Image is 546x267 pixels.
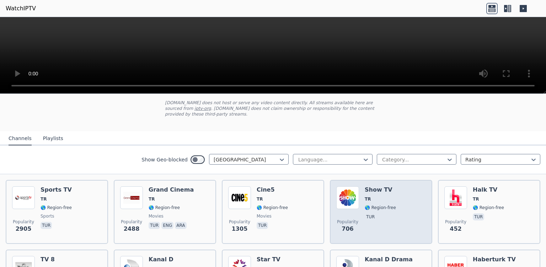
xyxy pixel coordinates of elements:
[257,222,268,229] p: tur
[365,196,371,202] span: TR
[228,186,251,209] img: Cine5
[365,256,413,263] h6: Kanal D Drama
[9,132,32,145] button: Channels
[41,186,72,193] h6: Sports TV
[149,213,164,219] span: movies
[365,205,396,210] span: 🌎 Region-free
[257,256,288,263] h6: Star TV
[165,100,381,117] p: [DOMAIN_NAME] does not host or serve any video content directly. All streams available here are s...
[13,219,34,225] span: Popularity
[473,196,479,202] span: TR
[194,106,211,111] a: iptv-org
[120,186,143,209] img: Grand Cinema
[149,186,194,193] h6: Grand Cinema
[444,186,467,209] img: Halk TV
[16,225,32,233] span: 2905
[41,213,54,219] span: sports
[41,222,52,229] p: tur
[337,219,358,225] span: Popularity
[473,186,504,193] h6: Halk TV
[149,196,155,202] span: TR
[450,225,461,233] span: 452
[149,205,180,210] span: 🌎 Region-free
[257,205,288,210] span: 🌎 Region-free
[473,205,504,210] span: 🌎 Region-free
[342,225,353,233] span: 706
[41,196,47,202] span: TR
[43,132,63,145] button: Playlists
[232,225,248,233] span: 1305
[257,186,288,193] h6: Cine5
[121,219,142,225] span: Popularity
[161,222,173,229] p: eng
[365,213,376,220] p: tur
[149,222,160,229] p: tur
[445,219,466,225] span: Popularity
[6,4,36,13] a: WatchIPTV
[257,196,263,202] span: TR
[149,256,180,263] h6: Kanal D
[229,219,250,225] span: Popularity
[175,222,186,229] p: ara
[41,205,72,210] span: 🌎 Region-free
[473,213,484,220] p: tur
[12,186,35,209] img: Sports TV
[336,186,359,209] img: Show TV
[473,256,516,263] h6: Haberturk TV
[257,213,272,219] span: movies
[41,256,72,263] h6: TV 8
[124,225,140,233] span: 2488
[141,156,188,163] label: Show Geo-blocked
[365,186,396,193] h6: Show TV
